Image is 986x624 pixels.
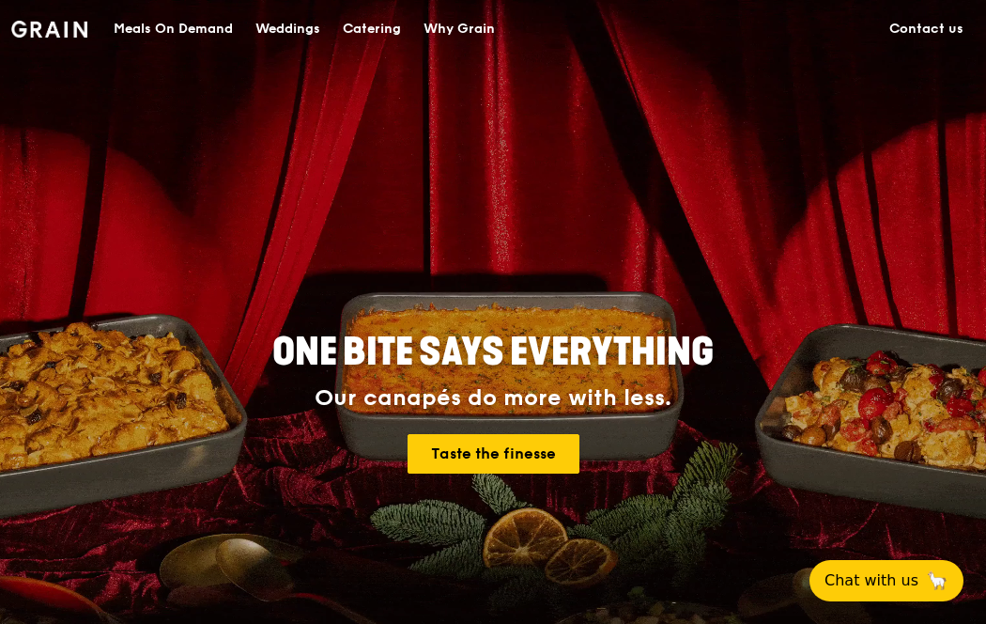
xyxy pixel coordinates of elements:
[424,1,495,57] div: Why Grain
[809,560,963,601] button: Chat with us🦙
[408,434,579,474] a: Taste the finesse
[331,1,412,57] a: Catering
[272,330,714,375] span: ONE BITE SAYS EVERYTHING
[255,1,320,57] div: Weddings
[926,569,948,592] span: 🦙
[159,385,827,412] div: Our canapés do more with less.
[11,21,87,38] img: Grain
[244,1,331,57] a: Weddings
[878,1,975,57] a: Contact us
[114,1,233,57] div: Meals On Demand
[412,1,506,57] a: Why Grain
[824,569,918,592] span: Chat with us
[343,1,401,57] div: Catering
